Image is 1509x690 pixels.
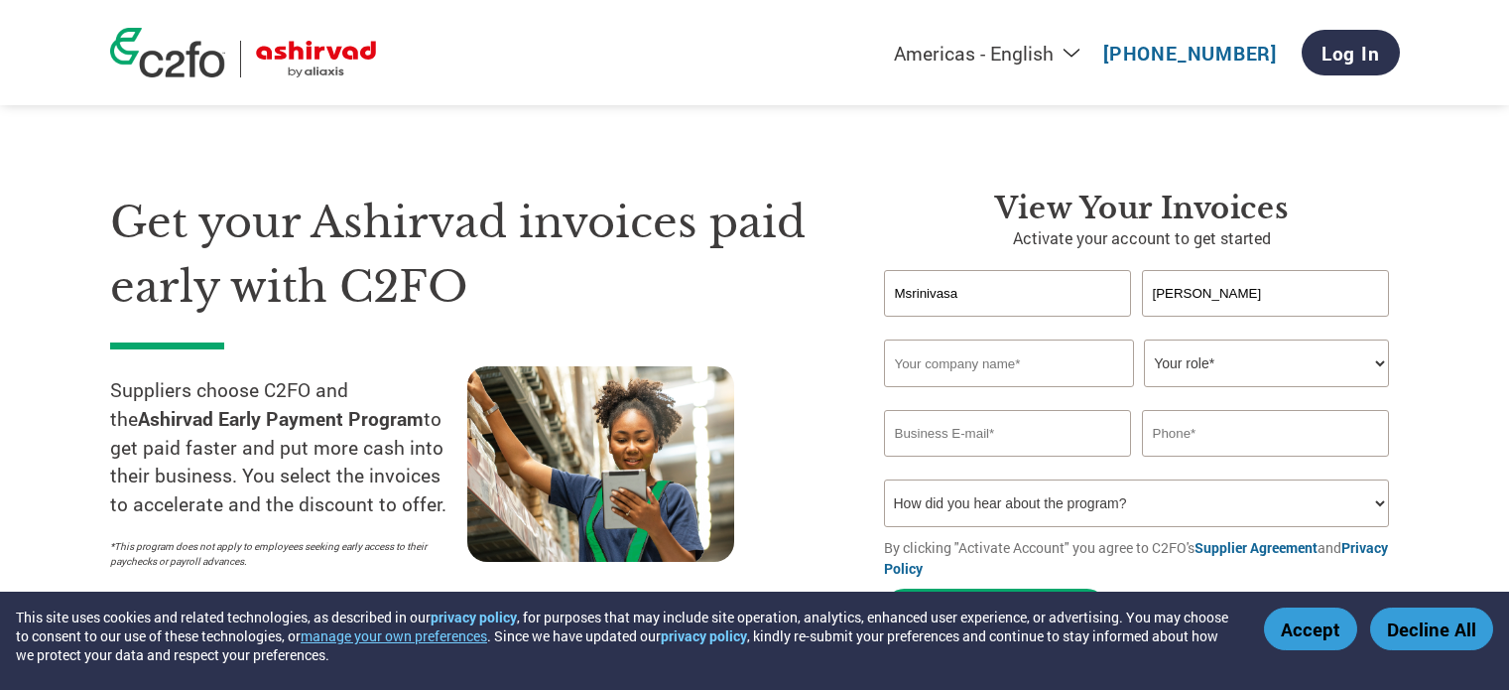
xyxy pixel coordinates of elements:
[884,537,1400,579] p: By clicking "Activate Account" you agree to C2FO's and
[1103,41,1277,66] a: [PHONE_NUMBER]
[884,589,1107,629] button: Activate Account
[256,41,377,77] img: Ashirvad
[1370,608,1493,650] button: Decline All
[110,28,225,77] img: c2fo logo
[884,340,1134,387] input: Your company name*
[884,226,1400,250] p: Activate your account to get started
[884,191,1400,226] h3: View Your Invoices
[1142,410,1390,457] input: Phone*
[1142,459,1390,472] div: Inavlid Phone Number
[110,539,447,569] p: *This program does not apply to employees seeking early access to their paychecks or payroll adva...
[1264,608,1357,650] button: Accept
[661,626,747,645] a: privacy policy
[301,626,487,645] button: manage your own preferences
[884,459,1132,472] div: Inavlid Email Address
[884,538,1388,578] a: Privacy Policy
[884,270,1132,317] input: First Name*
[431,608,517,626] a: privacy policy
[884,410,1132,457] input: Invalid Email format
[1144,340,1389,387] select: Title/Role
[1195,538,1318,557] a: Supplier Agreement
[110,376,467,519] p: Suppliers choose C2FO and the to get paid faster and put more cash into their business. You selec...
[467,366,734,562] img: supply chain worker
[16,608,1235,664] div: This site uses cookies and related technologies, as described in our , for purposes that may incl...
[1302,30,1400,75] a: Log In
[1142,270,1390,317] input: Last Name*
[1142,319,1390,332] div: Invalid last name or last name is too long
[884,319,1132,332] div: Invalid first name or first name is too long
[884,389,1390,402] div: Invalid company name or company name is too long
[110,191,824,319] h1: Get your Ashirvad invoices paid early with C2FO
[138,406,424,431] strong: Ashirvad Early Payment Program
